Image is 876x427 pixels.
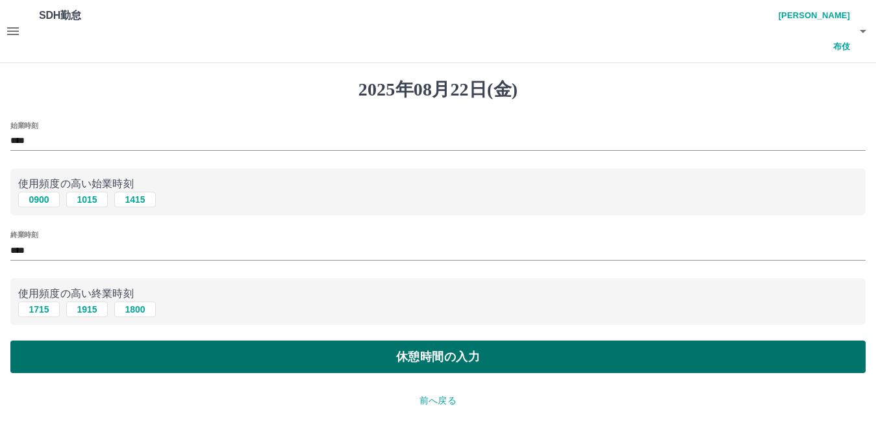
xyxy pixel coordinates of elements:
[18,302,60,317] button: 1715
[66,302,108,317] button: 1915
[18,286,858,302] p: 使用頻度の高い終業時刻
[10,120,38,130] label: 始業時刻
[10,230,38,240] label: 終業時刻
[114,302,156,317] button: 1800
[114,192,156,207] button: 1415
[10,394,866,408] p: 前へ戻る
[18,176,858,192] p: 使用頻度の高い始業時刻
[10,79,866,101] h1: 2025年08月22日(金)
[10,341,866,373] button: 休憩時間の入力
[18,192,60,207] button: 0900
[66,192,108,207] button: 1015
